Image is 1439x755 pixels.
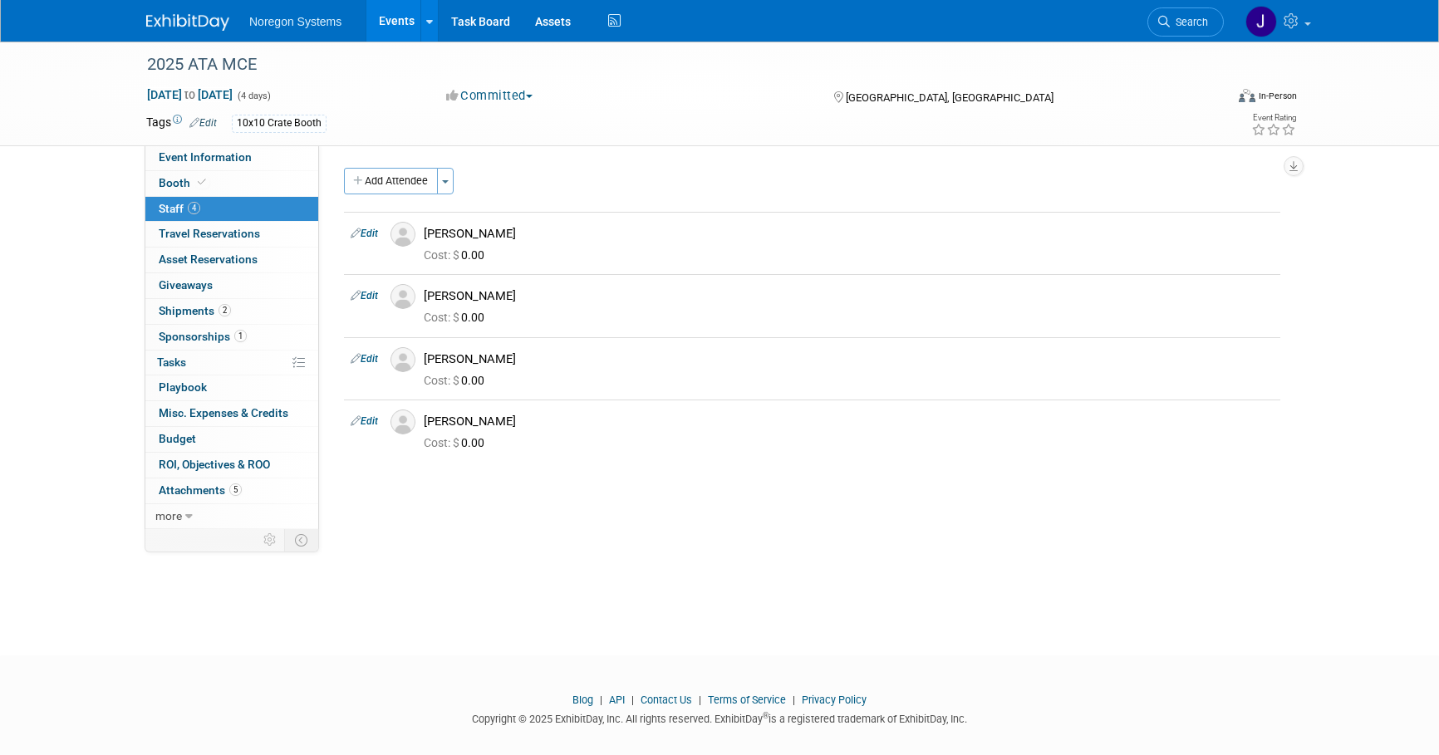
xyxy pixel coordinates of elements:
[1251,114,1296,122] div: Event Rating
[424,436,461,449] span: Cost: $
[763,711,769,720] sup: ®
[229,483,242,496] span: 5
[145,197,318,222] a: Staff4
[627,694,638,706] span: |
[424,248,461,262] span: Cost: $
[1239,89,1255,102] img: Format-Inperson.png
[249,15,341,28] span: Noregon Systems
[146,14,229,31] img: ExhibitDay
[424,374,491,387] span: 0.00
[159,252,258,266] span: Asset Reservations
[198,178,206,187] i: Booth reservation complete
[1245,6,1277,37] img: Johana Gil
[159,458,270,471] span: ROI, Objectives & ROO
[390,347,415,372] img: Associate-Profile-5.png
[1258,90,1297,102] div: In-Person
[234,330,247,342] span: 1
[596,694,607,706] span: |
[159,330,247,343] span: Sponsorships
[424,288,1274,304] div: [PERSON_NAME]
[145,453,318,478] a: ROI, Objectives & ROO
[145,222,318,247] a: Travel Reservations
[236,91,271,101] span: (4 days)
[351,290,378,302] a: Edit
[155,509,182,522] span: more
[146,114,217,133] td: Tags
[424,311,491,324] span: 0.00
[351,415,378,427] a: Edit
[232,115,327,132] div: 10x10 Crate Booth
[159,278,213,292] span: Giveaways
[145,427,318,452] a: Budget
[145,273,318,298] a: Giveaways
[846,91,1053,104] span: [GEOGRAPHIC_DATA], [GEOGRAPHIC_DATA]
[1147,7,1224,37] a: Search
[157,355,186,369] span: Tasks
[390,284,415,309] img: Associate-Profile-5.png
[440,87,539,105] button: Committed
[390,222,415,247] img: Associate-Profile-5.png
[159,202,200,215] span: Staff
[159,176,209,189] span: Booth
[609,694,625,706] a: API
[256,529,285,551] td: Personalize Event Tab Strip
[802,694,867,706] a: Privacy Policy
[141,50,1199,80] div: 2025 ATA MCE
[390,409,415,434] img: Associate-Profile-5.png
[145,504,318,529] a: more
[351,353,378,365] a: Edit
[641,694,692,706] a: Contact Us
[424,351,1274,367] div: [PERSON_NAME]
[145,171,318,196] a: Booth
[145,325,318,350] a: Sponsorships1
[159,432,196,445] span: Budget
[285,529,319,551] td: Toggle Event Tabs
[189,117,217,129] a: Edit
[219,304,231,316] span: 2
[145,375,318,400] a: Playbook
[424,414,1274,429] div: [PERSON_NAME]
[424,374,461,387] span: Cost: $
[145,401,318,426] a: Misc. Expenses & Credits
[146,87,233,102] span: [DATE] [DATE]
[572,694,593,706] a: Blog
[188,202,200,214] span: 4
[145,299,318,324] a: Shipments2
[788,694,799,706] span: |
[182,88,198,101] span: to
[145,478,318,503] a: Attachments5
[424,311,461,324] span: Cost: $
[159,227,260,240] span: Travel Reservations
[424,226,1274,242] div: [PERSON_NAME]
[695,694,705,706] span: |
[145,351,318,375] a: Tasks
[159,406,288,419] span: Misc. Expenses & Credits
[424,436,491,449] span: 0.00
[159,150,252,164] span: Event Information
[1170,16,1208,28] span: Search
[159,304,231,317] span: Shipments
[424,248,491,262] span: 0.00
[344,168,438,194] button: Add Attendee
[1126,86,1297,111] div: Event Format
[708,694,786,706] a: Terms of Service
[351,228,378,239] a: Edit
[145,145,318,170] a: Event Information
[159,380,207,394] span: Playbook
[145,248,318,272] a: Asset Reservations
[159,483,242,497] span: Attachments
